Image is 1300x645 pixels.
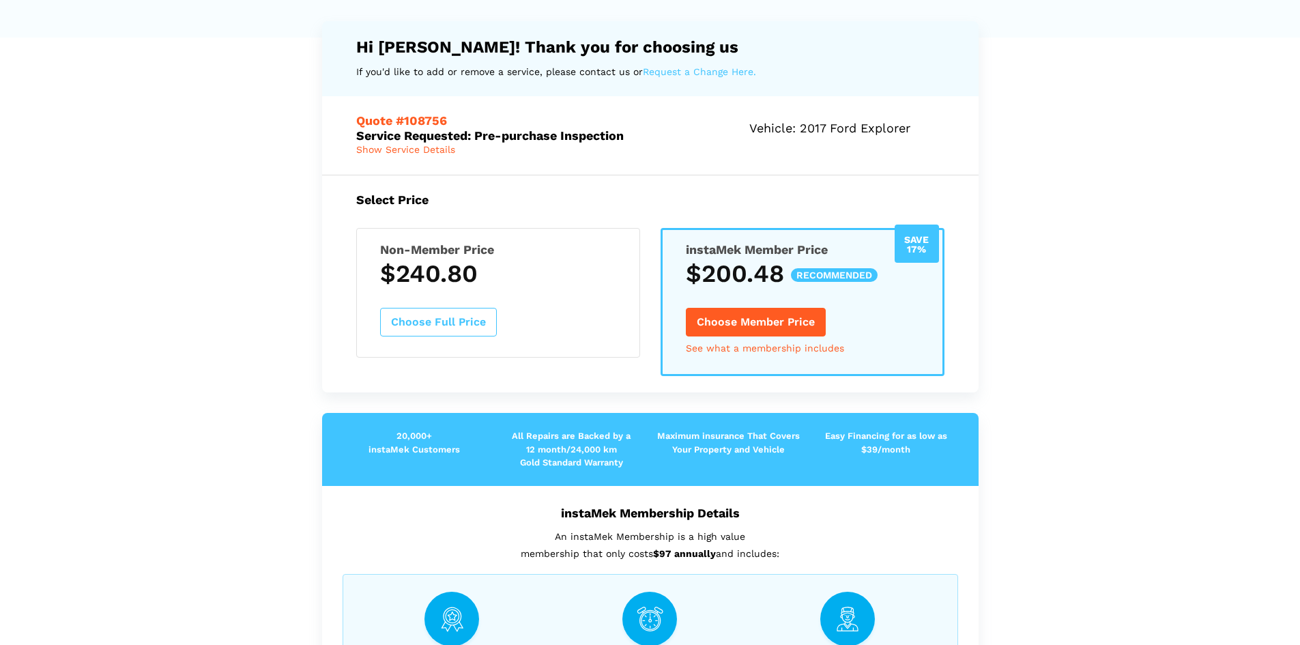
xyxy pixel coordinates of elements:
[653,548,716,559] strong: $97 annually
[380,308,497,336] button: Choose Full Price
[686,343,844,353] a: See what a membership includes
[807,429,964,456] p: Easy Financing for as low as $39/month
[356,113,658,142] h5: Service Requested: Pre-purchase Inspection
[380,259,616,288] h3: $240.80
[356,144,455,155] span: Show Service Details
[686,242,919,257] h5: instaMek Member Price
[493,429,650,470] p: All Repairs are Backed by a 12 month/24,000 km Gold Standard Warranty
[686,259,919,288] h3: $200.48
[336,429,493,456] p: 20,000+ instaMek Customers
[356,38,944,57] h4: Hi [PERSON_NAME]! Thank you for choosing us
[356,192,944,207] h5: Select Price
[343,528,958,562] p: An instaMek Membership is a high value membership that only costs and includes:
[343,506,958,520] h5: instaMek Membership Details
[895,225,939,263] div: Save 17%
[643,63,756,81] a: Request a Change Here.
[686,308,826,336] button: Choose Member Price
[749,121,944,135] h5: Vehicle: 2017 Ford Explorer
[356,113,447,128] span: Quote #108756
[356,63,944,81] p: If you'd like to add or remove a service, please contact us or
[380,242,616,257] h5: Non-Member Price
[650,429,807,456] p: Maximum insurance That Covers Your Property and Vehicle
[791,268,878,282] span: recommended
